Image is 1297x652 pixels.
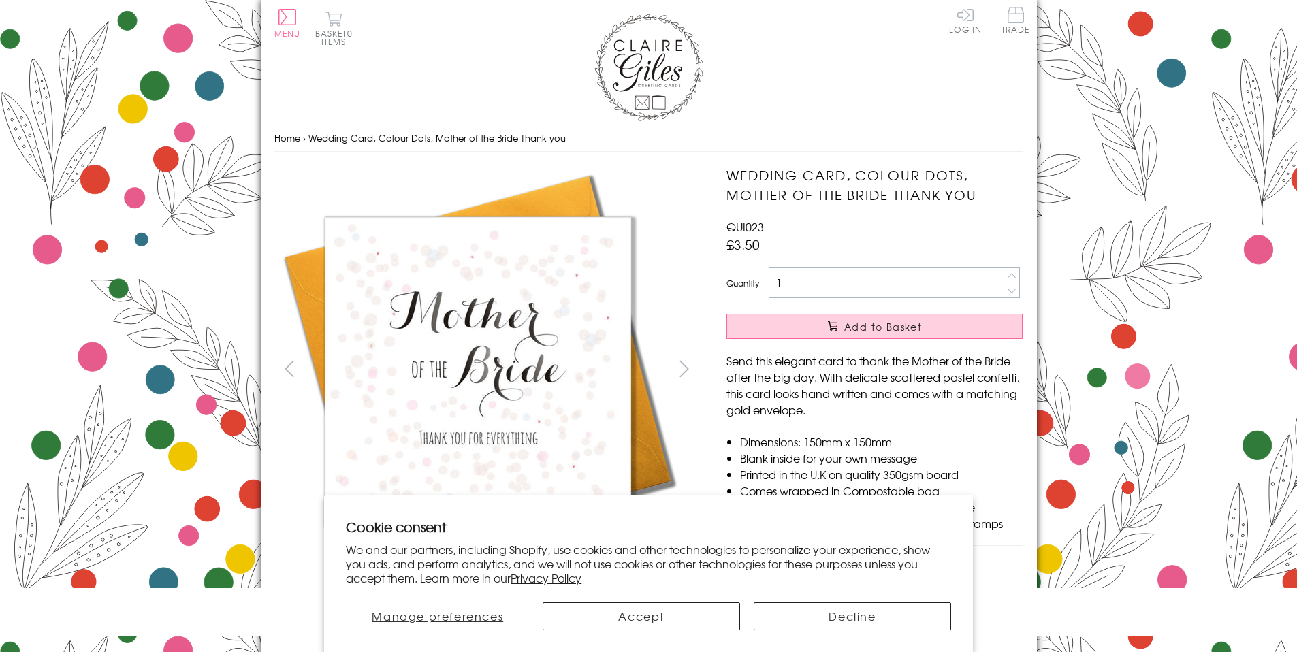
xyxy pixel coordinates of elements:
[274,131,300,144] a: Home
[740,466,1023,483] li: Printed in the U.K on quality 350gsm board
[740,434,1023,450] li: Dimensions: 150mm x 150mm
[844,320,922,333] span: Add to Basket
[594,14,703,121] img: Claire Giles Greetings Cards
[274,353,305,384] button: prev
[726,353,1023,418] p: Send this elegant card to thank the Mother of the Bride after the big day. With delicate scattere...
[346,602,529,630] button: Manage preferences
[726,165,1023,205] h1: Wedding Card, Colour Dots, Mother of the Bride Thank you
[346,517,951,536] h2: Cookie consent
[346,542,951,585] p: We and our partners, including Shopify, use cookies and other technologies to personalize your ex...
[511,570,581,586] a: Privacy Policy
[740,450,1023,466] li: Blank inside for your own message
[308,131,566,144] span: Wedding Card, Colour Dots, Mother of the Bride Thank you
[740,483,1023,499] li: Comes wrapped in Compostable bag
[274,9,301,37] button: Menu
[274,125,1023,152] nav: breadcrumbs
[303,131,306,144] span: ›
[669,353,699,384] button: next
[1002,7,1030,33] span: Trade
[274,27,301,39] span: Menu
[321,27,353,48] span: 0 items
[754,602,951,630] button: Decline
[1002,7,1030,36] a: Trade
[372,608,503,624] span: Manage preferences
[274,165,683,574] img: Wedding Card, Colour Dots, Mother of the Bride Thank you
[315,11,353,46] button: Basket0 items
[726,235,760,254] span: £3.50
[726,277,759,289] label: Quantity
[726,218,764,235] span: QUI023
[543,602,740,630] button: Accept
[726,314,1023,339] button: Add to Basket
[949,7,982,33] a: Log In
